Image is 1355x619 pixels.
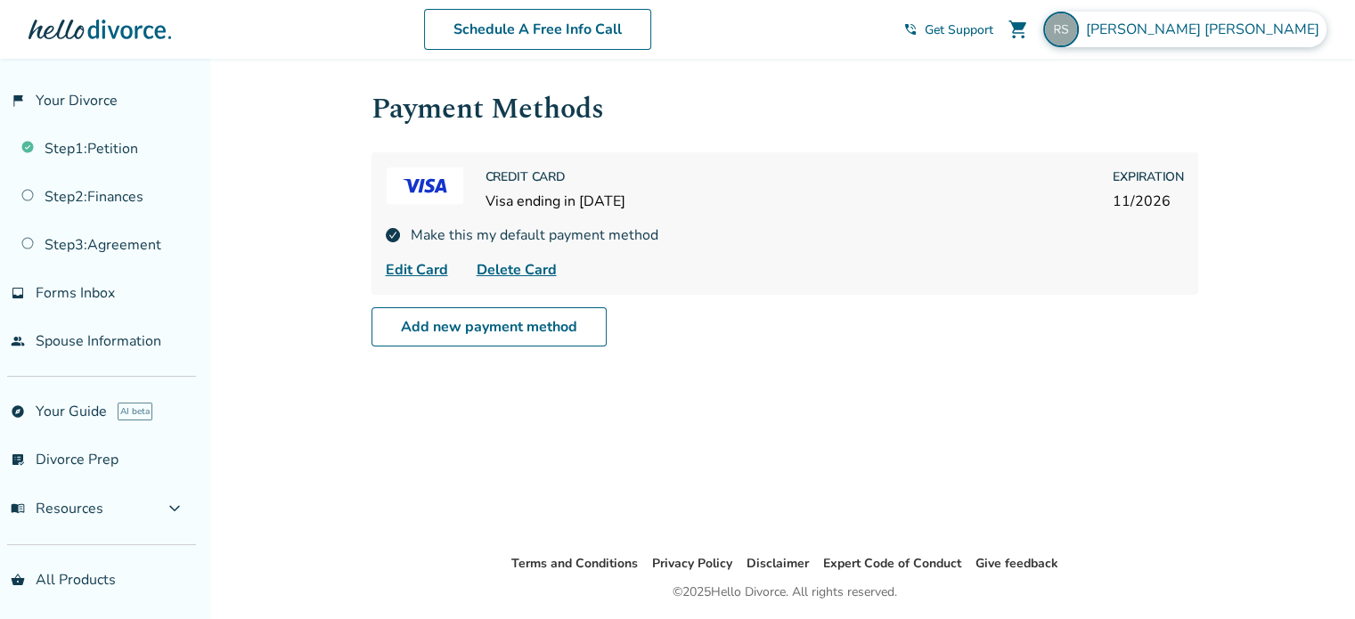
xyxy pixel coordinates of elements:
[486,191,625,211] span: Visa ending in [DATE]
[11,501,25,516] span: menu_book
[11,94,25,108] span: flag_2
[1008,19,1029,40] span: shopping_cart
[823,555,961,572] a: Expert Code of Conduct
[11,404,25,419] span: explore
[673,582,897,603] div: © 2025 Hello Divorce. All rights reserved.
[386,259,448,281] span: Edit Card
[1113,167,1183,188] h4: Expiration
[486,167,625,188] h4: Credit Card
[652,555,732,572] a: Privacy Policy
[11,286,25,300] span: inbox
[975,553,1058,574] li: Give feedback
[11,452,25,467] span: list_alt_check
[11,334,25,348] span: people
[1113,191,1183,211] span: 11 / 2026
[1043,12,1079,47] img: ruth@cues.org
[36,283,115,303] span: Forms Inbox
[371,307,607,346] a: Add new payment method
[164,498,185,519] span: expand_more
[511,555,638,572] a: Terms and Conditions
[747,553,809,574] li: Disclaimer
[903,22,918,37] span: phone_in_talk
[903,21,993,38] a: phone_in_talkGet Support
[424,9,651,50] a: Schedule A Free Info Call
[11,499,103,518] span: Resources
[477,259,557,281] span: Delete Card
[118,403,152,420] span: AI beta
[925,21,993,38] span: Get Support
[11,573,25,587] span: shopping_basket
[371,87,1198,131] h1: Payment Methods
[1266,533,1355,619] iframe: Chat Widget
[386,167,464,205] img: VISA
[1086,20,1326,39] span: [PERSON_NAME] [PERSON_NAME]
[386,225,1184,245] div: Make this my default payment method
